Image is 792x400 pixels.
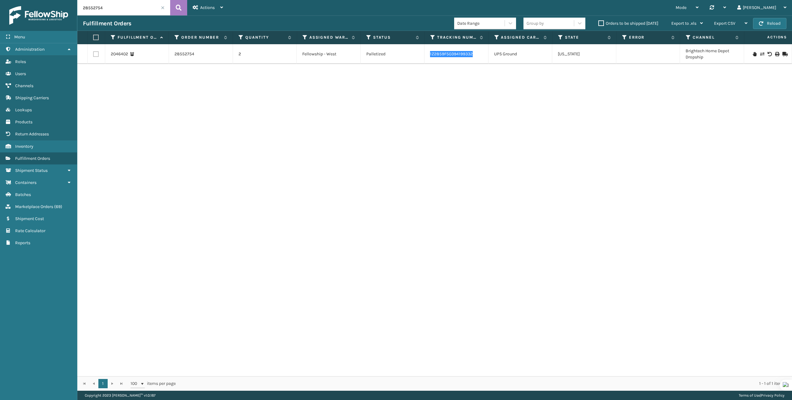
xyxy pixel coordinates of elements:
[680,44,744,64] td: Brightech Home Depot Dropship
[775,52,779,56] i: Print Label
[111,51,128,57] a: 2046402
[15,204,53,209] span: Marketplace Orders
[739,393,760,398] a: Terms of Use
[761,393,785,398] a: Privacy Policy
[15,216,44,221] span: Shipment Cost
[629,35,669,40] label: Error
[184,381,785,387] div: 1 - 1 of 1 items
[361,44,425,64] td: Palletized
[131,381,140,387] span: 100
[457,20,505,27] div: Date Range
[552,44,616,64] td: [US_STATE]
[85,391,156,400] p: Copyright 2023 [PERSON_NAME]™ v 1.0.187
[15,192,31,197] span: Batches
[15,168,48,173] span: Shipment Status
[245,35,285,40] label: Quantity
[437,35,477,40] label: Tracking Number
[739,391,785,400] div: |
[768,52,771,56] i: Void Label
[430,51,473,57] a: 1Z2859F50394199332
[83,20,131,27] h3: Fulfillment Orders
[565,35,605,40] label: State
[598,21,658,26] label: Orders to be shipped [DATE]
[714,21,735,26] span: Export CSV
[693,35,732,40] label: Channel
[181,35,221,40] label: Order Number
[15,119,32,125] span: Products
[527,20,544,27] div: Group by
[14,34,25,40] span: Menu
[233,44,297,64] td: 2
[98,379,108,388] a: 1
[309,35,349,40] label: Assigned Warehouse
[753,18,786,29] button: Reload
[54,204,62,209] span: ( 69 )
[760,52,764,56] i: Change shipping
[373,35,413,40] label: Status
[15,95,49,100] span: Shipping Carriers
[297,44,361,64] td: Fellowship - West
[746,32,791,42] span: Actions
[15,83,33,88] span: Channels
[489,44,553,64] td: UPS Ground
[15,71,26,76] span: Users
[15,59,26,64] span: Roles
[15,240,30,245] span: Reports
[15,144,33,149] span: Inventory
[15,156,50,161] span: Fulfillment Orders
[753,52,756,56] i: On Hold
[118,35,157,40] label: Fulfillment Order Id
[174,51,194,57] a: 28552754
[782,52,786,56] i: Mark as Shipped
[676,5,687,10] span: Mode
[15,47,45,52] span: Administration
[15,228,45,233] span: Rate Calculator
[131,379,176,388] span: items per page
[15,131,49,137] span: Return Addresses
[15,180,37,185] span: Containers
[200,5,215,10] span: Actions
[9,6,68,25] img: logo
[15,107,32,113] span: Lookups
[501,35,540,40] label: Assigned Carrier Service
[671,21,696,26] span: Export to .xls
